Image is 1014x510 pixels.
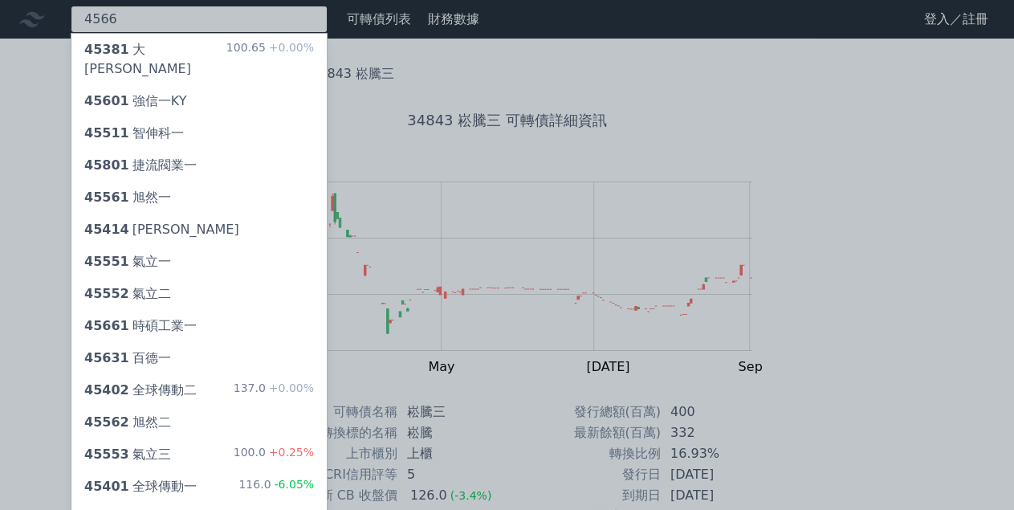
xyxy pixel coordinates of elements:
span: 45631 [84,350,129,365]
div: 氣立二 [84,284,171,304]
a: 45511智伸科一 [71,117,327,149]
div: 強信一KY [84,92,186,111]
div: 大[PERSON_NAME] [84,40,226,79]
span: 45402 [84,382,129,398]
span: 45561 [84,190,129,205]
div: 全球傳動二 [84,381,197,400]
a: 45401全球傳動一 116.0-6.05% [71,471,327,503]
a: 45551氣立一 [71,246,327,278]
a: 45553氣立三 100.0+0.25% [71,439,327,471]
span: 45401 [84,479,129,494]
a: 45661時碩工業一 [71,310,327,342]
div: 百德一 [84,349,171,368]
span: 45551 [84,254,129,269]
a: 45562旭然二 [71,406,327,439]
span: 45414 [84,222,129,237]
span: +0.25% [266,446,314,459]
span: 45601 [84,93,129,108]
span: 45661 [84,318,129,333]
a: 45561旭然一 [71,182,327,214]
span: 45381 [84,42,129,57]
span: 45553 [84,447,129,462]
span: 45562 [84,414,129,430]
div: [PERSON_NAME] [84,220,239,239]
div: 137.0 [234,381,314,400]
a: 45381大[PERSON_NAME] 100.65+0.00% [71,34,327,85]
div: 全球傳動一 [84,477,197,496]
div: 100.65 [226,40,314,79]
a: 45601強信一KY [71,85,327,117]
span: 45511 [84,125,129,141]
a: 45414[PERSON_NAME] [71,214,327,246]
div: 氣立三 [84,445,171,464]
a: 45552氣立二 [71,278,327,310]
div: 智伸科一 [84,124,184,143]
div: 100.0 [234,445,314,464]
a: 45402全球傳動二 137.0+0.00% [71,374,327,406]
a: 45631百德一 [71,342,327,374]
span: 45552 [84,286,129,301]
div: 116.0 [238,477,314,496]
div: 旭然二 [84,413,171,432]
div: 時碩工業一 [84,316,197,336]
a: 45801捷流閥業一 [71,149,327,182]
span: +0.00% [266,381,314,394]
span: -6.05% [271,478,314,491]
div: 捷流閥業一 [84,156,197,175]
div: 旭然一 [84,188,171,207]
div: 氣立一 [84,252,171,271]
span: 45801 [84,157,129,173]
span: +0.00% [266,41,314,54]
